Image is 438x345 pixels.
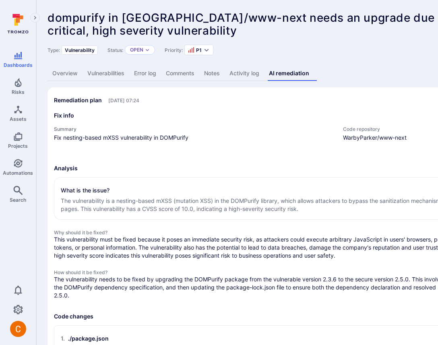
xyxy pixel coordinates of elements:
[83,66,129,81] a: Vulnerabilities
[196,47,202,53] span: P1
[48,66,83,81] a: Overview
[8,143,28,149] span: Projects
[161,66,199,81] a: Comments
[264,66,314,81] a: AI remediation
[145,48,150,52] button: Expand dropdown
[188,47,202,53] button: P1
[225,66,264,81] a: Activity log
[129,66,161,81] a: Error log
[10,116,27,122] span: Assets
[199,66,225,81] a: Notes
[62,45,98,55] div: Vulnerability
[12,89,25,95] span: Risks
[48,24,237,37] span: critical, high severity vulnerability
[4,62,33,68] span: Dashboards
[54,134,335,142] span: Fix nesting-based mXSS vulnerability in DOMPurify
[130,47,143,53] button: Open
[32,14,38,21] i: Expand navigation menu
[3,170,33,176] span: Automations
[107,47,123,53] span: Status:
[61,335,109,343] div: ./package.json
[30,13,40,23] button: Expand navigation menu
[61,186,109,194] h2: What is the issue?
[10,197,26,203] span: Search
[108,97,139,103] span: Only visible to Tromzo users
[203,47,210,53] button: Expand dropdown
[61,335,65,343] span: 1 .
[54,126,335,132] h4: Summary
[10,321,26,337] img: ACg8ocJuq_DPPTkXyD9OlTnVLvDrpObecjcADscmEHLMiTyEnTELew=s96-c
[54,96,102,104] h2: Remediation plan
[48,47,60,53] span: Type:
[165,47,183,53] span: Priority:
[10,321,26,337] div: Camilo Rivera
